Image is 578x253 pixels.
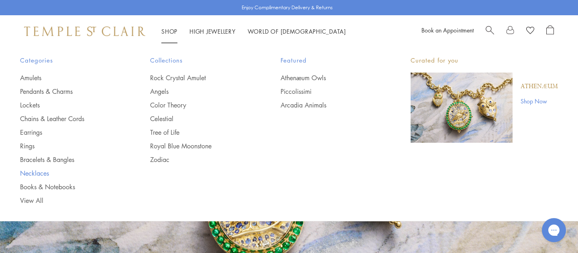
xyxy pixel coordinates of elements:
a: Book an Appointment [421,26,474,34]
a: Bracelets & Bangles [20,155,118,164]
a: Lockets [20,101,118,109]
a: View Wishlist [526,25,534,37]
a: Celestial [150,114,248,123]
a: Necklaces [20,169,118,178]
a: Angels [150,87,248,96]
a: Athenæum Owls [281,73,379,82]
span: Featured [281,55,379,65]
a: Rings [20,142,118,150]
a: Pendants & Charms [20,87,118,96]
a: Zodiac [150,155,248,164]
iframe: Gorgias live chat messenger [538,215,570,245]
a: Search [486,25,494,37]
a: Athenæum [521,82,558,91]
a: Arcadia Animals [281,101,379,109]
a: Books & Notebooks [20,182,118,191]
a: Open Shopping Bag [546,25,554,37]
a: High JewelleryHigh Jewellery [189,27,236,35]
a: ShopShop [161,27,177,35]
a: View All [20,196,118,205]
nav: Main navigation [161,26,346,36]
a: Chains & Leather Cords [20,114,118,123]
p: Curated for you [411,55,558,65]
span: Collections [150,55,248,65]
a: Piccolissimi [281,87,379,96]
a: Shop Now [521,97,558,105]
p: Enjoy Complimentary Delivery & Returns [242,4,333,12]
a: World of [DEMOGRAPHIC_DATA]World of [DEMOGRAPHIC_DATA] [248,27,346,35]
a: Royal Blue Moonstone [150,142,248,150]
a: Earrings [20,128,118,137]
a: Amulets [20,73,118,82]
a: Color Theory [150,101,248,109]
span: Categories [20,55,118,65]
a: Rock Crystal Amulet [150,73,248,82]
img: Temple St. Clair [24,26,145,36]
a: Tree of Life [150,128,248,137]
